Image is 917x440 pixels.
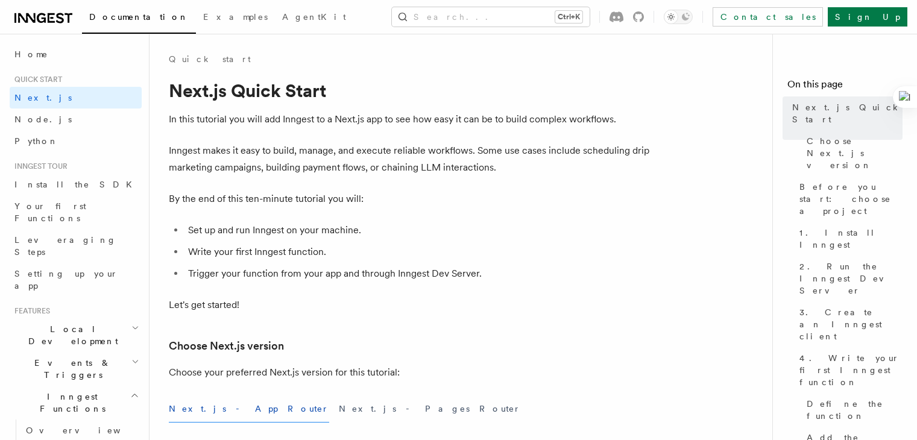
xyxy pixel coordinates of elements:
[807,135,903,171] span: Choose Next.js version
[792,101,903,125] span: Next.js Quick Start
[169,395,329,423] button: Next.js - App Router
[275,4,353,33] a: AgentKit
[82,4,196,34] a: Documentation
[169,80,651,101] h1: Next.js Quick Start
[10,43,142,65] a: Home
[828,7,907,27] a: Sign Up
[10,174,142,195] a: Install the SDK
[10,162,68,171] span: Inngest tour
[14,136,58,146] span: Python
[89,12,189,22] span: Documentation
[10,386,142,420] button: Inngest Functions
[10,87,142,108] a: Next.js
[169,142,651,176] p: Inngest makes it easy to build, manage, and execute reliable workflows. Some use cases include sc...
[14,201,86,223] span: Your first Functions
[14,115,72,124] span: Node.js
[169,338,284,354] a: Choose Next.js version
[10,108,142,130] a: Node.js
[795,301,903,347] a: 3. Create an Inngest client
[10,357,131,381] span: Events & Triggers
[10,391,130,415] span: Inngest Functions
[799,181,903,217] span: Before you start: choose a project
[14,235,116,257] span: Leveraging Steps
[664,10,693,24] button: Toggle dark mode
[802,393,903,427] a: Define the function
[10,323,131,347] span: Local Development
[169,364,651,381] p: Choose your preferred Next.js version for this tutorial:
[807,398,903,422] span: Define the function
[169,297,651,313] p: Let's get started!
[799,260,903,297] span: 2. Run the Inngest Dev Server
[184,244,651,260] li: Write your first Inngest function.
[169,53,251,65] a: Quick start
[10,318,142,352] button: Local Development
[10,229,142,263] a: Leveraging Steps
[795,347,903,393] a: 4. Write your first Inngest function
[14,269,118,291] span: Setting up your app
[802,130,903,176] a: Choose Next.js version
[14,93,72,102] span: Next.js
[169,111,651,128] p: In this tutorial you will add Inngest to a Next.js app to see how easy it can be to build complex...
[799,227,903,251] span: 1. Install Inngest
[10,195,142,229] a: Your first Functions
[795,176,903,222] a: Before you start: choose a project
[10,352,142,386] button: Events & Triggers
[795,256,903,301] a: 2. Run the Inngest Dev Server
[799,352,903,388] span: 4. Write your first Inngest function
[282,12,346,22] span: AgentKit
[713,7,823,27] a: Contact sales
[10,130,142,152] a: Python
[10,263,142,297] a: Setting up your app
[184,265,651,282] li: Trigger your function from your app and through Inngest Dev Server.
[799,306,903,342] span: 3. Create an Inngest client
[14,48,48,60] span: Home
[555,11,582,23] kbd: Ctrl+K
[392,7,590,27] button: Search...Ctrl+K
[203,12,268,22] span: Examples
[795,222,903,256] a: 1. Install Inngest
[184,222,651,239] li: Set up and run Inngest on your machine.
[10,306,50,316] span: Features
[787,77,903,96] h4: On this page
[787,96,903,130] a: Next.js Quick Start
[26,426,150,435] span: Overview
[14,180,139,189] span: Install the SDK
[196,4,275,33] a: Examples
[169,190,651,207] p: By the end of this ten-minute tutorial you will:
[10,75,62,84] span: Quick start
[339,395,521,423] button: Next.js - Pages Router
